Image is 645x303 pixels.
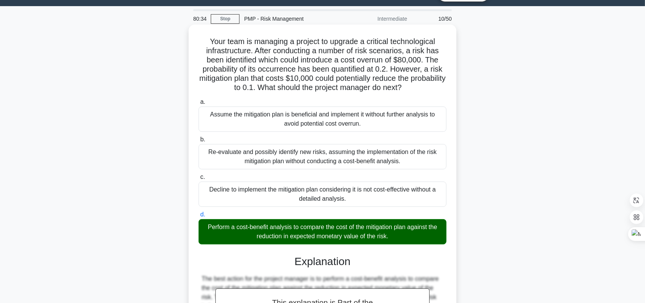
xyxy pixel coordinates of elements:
[199,219,446,244] div: Perform a cost-benefit analysis to compare the cost of the mitigation plan against the reduction ...
[412,11,456,26] div: 10/50
[200,98,205,105] span: a.
[199,144,446,169] div: Re-evaluate and possibly identify new risks, assuming the implementation of the risk mitigation p...
[198,37,447,93] h5: Your team is managing a project to upgrade a critical technological infrastructure. After conduct...
[239,11,345,26] div: PMP - Risk Management
[345,11,412,26] div: Intermediate
[199,182,446,207] div: Decline to implement the mitigation plan considering it is not cost-effective without a detailed ...
[200,211,205,218] span: d.
[189,11,211,26] div: 80:34
[211,14,239,24] a: Stop
[200,136,205,142] span: b.
[199,106,446,132] div: Assume the mitigation plan is beneficial and implement it without further analysis to avoid poten...
[200,174,205,180] span: c.
[203,255,442,268] h3: Explanation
